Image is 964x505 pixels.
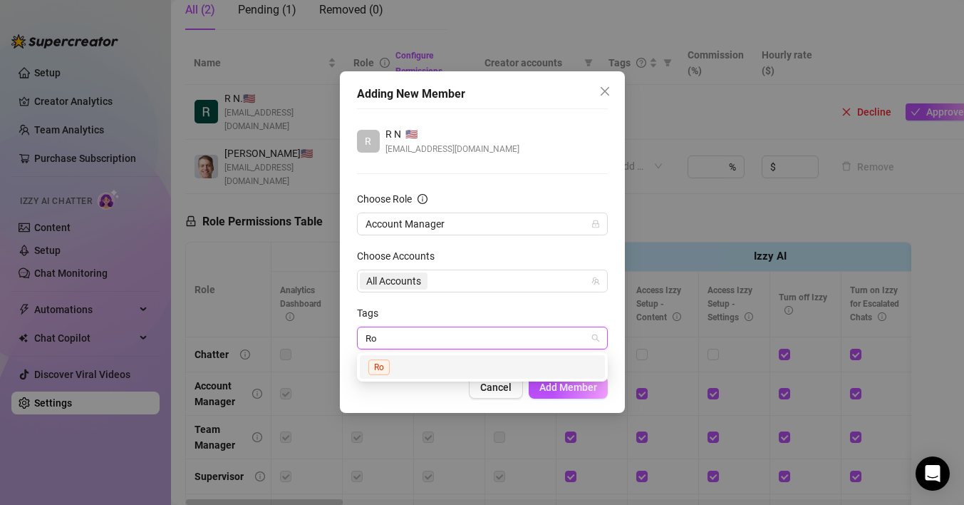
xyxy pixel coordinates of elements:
span: Add Member [539,382,597,393]
span: R [365,133,371,149]
button: Cancel [469,376,523,399]
span: close [599,86,611,97]
span: Ro [368,359,390,375]
span: lock [591,220,600,228]
button: Close [594,80,616,103]
span: Cancel [480,382,512,393]
span: team [591,277,600,285]
span: Account Manager [366,213,599,235]
label: Tags [357,305,388,321]
span: Close [594,86,616,97]
div: Choose Role [357,191,412,207]
span: R N [385,126,401,142]
div: Open Intercom Messenger [916,456,950,491]
div: Adding New Member [357,86,608,103]
div: 🇺🇸 [385,126,519,142]
span: [EMAIL_ADDRESS][DOMAIN_NAME] [385,142,519,156]
label: Choose Accounts [357,248,444,264]
span: All Accounts [366,273,421,289]
span: All Accounts [360,272,427,290]
button: Add Member [529,376,608,399]
div: Ro [360,355,605,379]
span: info-circle [418,194,427,204]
